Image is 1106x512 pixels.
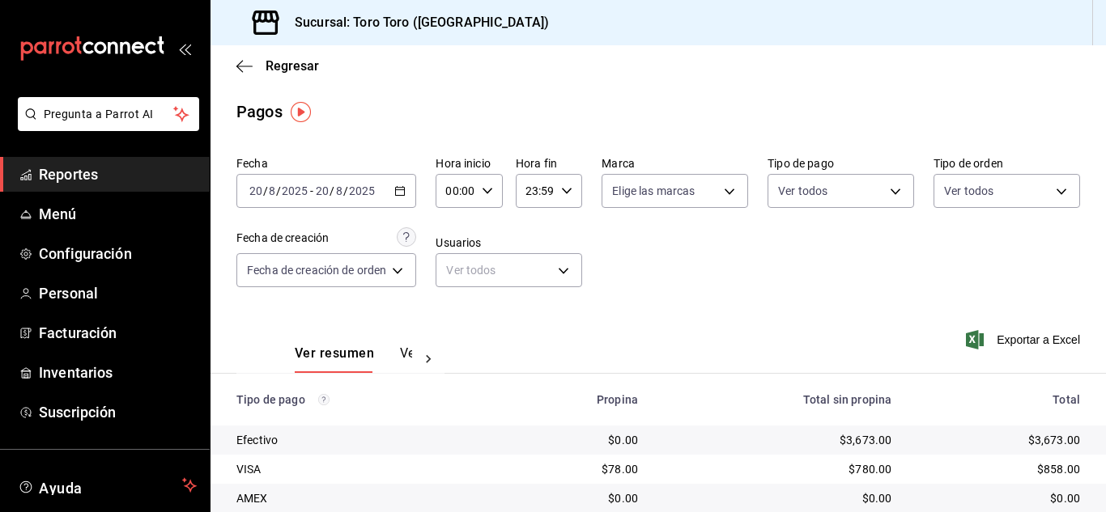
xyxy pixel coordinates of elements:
[969,330,1080,349] button: Exportar a Excel
[602,158,748,169] label: Marca
[236,490,489,506] div: AMEX
[236,58,319,74] button: Regresar
[39,322,197,344] span: Facturación
[917,461,1080,477] div: $858.00
[39,476,176,495] span: Ayuda
[343,184,348,197] span: /
[236,461,489,477] div: VISA
[236,432,489,448] div: Efectivo
[664,461,891,477] div: $780.00
[282,13,549,32] h3: Sucursal: Toro Toro ([GEOGRAPHIC_DATA])
[236,99,283,124] div: Pagos
[249,184,263,197] input: --
[178,42,191,55] button: open_drawer_menu
[247,262,386,278] span: Fecha de creación de orden
[436,237,582,248] label: Usuarios
[266,58,319,74] span: Regresar
[436,253,582,287] div: Ver todos
[515,490,638,506] div: $0.00
[44,106,174,123] span: Pregunta a Parrot AI
[281,184,308,197] input: ----
[295,345,374,373] button: Ver resumen
[516,158,582,169] label: Hora fin
[236,393,489,406] div: Tipo de pago
[778,183,827,199] span: Ver todos
[295,345,412,373] div: navigation tabs
[612,183,695,199] span: Elige las marcas
[934,158,1080,169] label: Tipo de orden
[515,393,638,406] div: Propina
[236,230,329,247] div: Fecha de creación
[348,184,376,197] input: ----
[917,393,1080,406] div: Total
[664,490,891,506] div: $0.00
[664,432,891,448] div: $3,673.00
[436,158,502,169] label: Hora inicio
[310,184,313,197] span: -
[291,102,311,122] img: Tooltip marker
[11,117,199,134] a: Pregunta a Parrot AI
[400,345,461,373] button: Ver pagos
[268,184,276,197] input: --
[318,394,330,405] svg: Los pagos realizados con Pay y otras terminales son montos brutos.
[335,184,343,197] input: --
[39,362,197,383] span: Inventarios
[664,393,891,406] div: Total sin propina
[39,401,197,423] span: Suscripción
[39,203,197,225] span: Menú
[39,282,197,304] span: Personal
[39,163,197,185] span: Reportes
[330,184,334,197] span: /
[263,184,268,197] span: /
[768,158,914,169] label: Tipo de pago
[515,432,638,448] div: $0.00
[276,184,281,197] span: /
[944,183,993,199] span: Ver todos
[236,158,416,169] label: Fecha
[39,243,197,264] span: Configuración
[18,97,199,131] button: Pregunta a Parrot AI
[515,461,638,477] div: $78.00
[917,432,1080,448] div: $3,673.00
[917,490,1080,506] div: $0.00
[315,184,330,197] input: --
